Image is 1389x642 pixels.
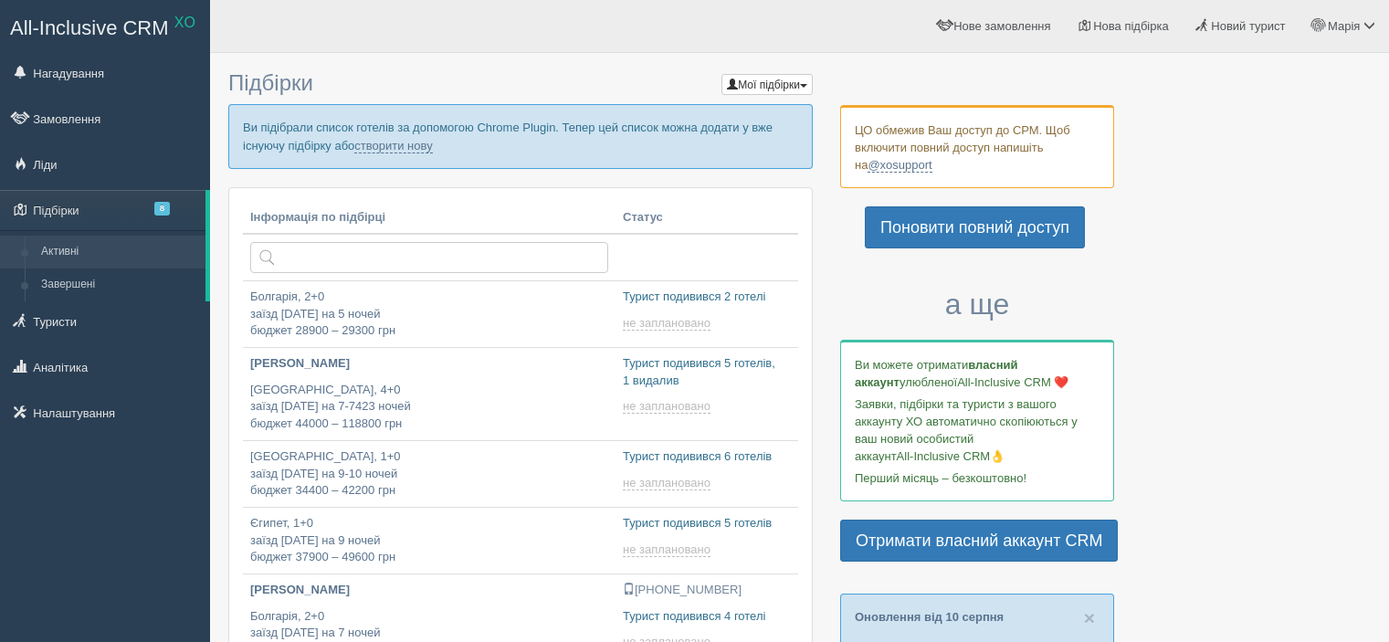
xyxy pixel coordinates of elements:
[623,542,714,557] a: не заплановано
[243,281,616,347] a: Болгарія, 2+0заїзд [DATE] на 5 ночейбюджет 28900 – 29300 грн
[154,202,170,216] span: 8
[623,608,791,626] p: Турист подивився 4 готелі
[623,399,710,414] span: не заплановано
[957,375,1068,389] span: All-Inclusive CRM ❤️
[623,582,791,599] p: [PHONE_NUMBER]
[250,382,608,433] p: [GEOGRAPHIC_DATA], 4+0 заїзд [DATE] на 7-7423 ночей бюджет 44000 – 118800 грн
[354,139,432,153] a: створити нову
[10,16,169,39] span: All-Inclusive CRM
[250,242,608,273] input: Пошук за країною або туристом
[243,441,616,507] a: [GEOGRAPHIC_DATA], 1+0заїзд [DATE] на 9-10 ночейбюджет 34400 – 42200 грн
[623,448,791,466] p: Турист подивився 6 готелів
[243,508,616,574] a: Єгипет, 1+0заїзд [DATE] на 9 ночейбюджет 37900 – 49600 грн
[623,355,791,389] p: Турист подивився 5 готелів, 1 видалив
[623,316,710,331] span: не заплановано
[855,395,1100,465] p: Заявки, підбірки та туристи з вашого аккаунту ХО автоматично скопіюються у ваш новий особистий ак...
[623,476,710,490] span: не заплановано
[616,202,798,235] th: Статус
[1328,19,1360,33] span: Марія
[855,610,1004,624] a: Оновлення від 10 серпня
[623,542,710,557] span: не заплановано
[953,19,1050,33] span: Нове замовлення
[623,289,791,306] p: Турист подивився 2 готелі
[623,399,714,414] a: не заплановано
[623,515,791,532] p: Турист подивився 5 готелів
[228,104,813,168] p: Ви підібрали список готелів за допомогою Chrome Plugin. Тепер цей список можна додати у вже існую...
[1084,607,1095,628] span: ×
[1211,19,1285,33] span: Новий турист
[1084,608,1095,627] button: Close
[228,70,313,95] span: Підбірки
[250,582,608,599] p: [PERSON_NAME]
[855,356,1100,391] p: Ви можете отримати улюбленої
[250,355,608,373] p: [PERSON_NAME]
[855,469,1100,487] p: Перший місяць – безкоштовно!
[250,289,608,340] p: Болгарія, 2+0 заїзд [DATE] на 5 ночей бюджет 28900 – 29300 грн
[721,74,813,95] button: Мої підбірки
[868,158,931,173] a: @xosupport
[840,289,1114,321] h3: а ще
[1093,19,1169,33] span: Нова підбірка
[865,206,1085,248] a: Поновити повний доступ
[33,236,205,268] a: Активні
[897,449,1005,463] span: All-Inclusive CRM👌
[855,358,1018,389] b: власний аккаунт
[33,268,205,301] a: Завершені
[840,520,1118,562] a: Отримати власний аккаунт CRM
[250,515,608,566] p: Єгипет, 1+0 заїзд [DATE] на 9 ночей бюджет 37900 – 49600 грн
[623,316,714,331] a: не заплановано
[250,448,608,500] p: [GEOGRAPHIC_DATA], 1+0 заїзд [DATE] на 9-10 ночей бюджет 34400 – 42200 грн
[243,348,616,440] a: [PERSON_NAME] [GEOGRAPHIC_DATA], 4+0заїзд [DATE] на 7-7423 ночейбюджет 44000 – 118800 грн
[623,476,714,490] a: не заплановано
[174,15,195,30] sup: XO
[840,105,1114,188] div: ЦО обмежив Ваш доступ до СРМ. Щоб включити повний доступ напишіть на
[243,202,616,235] th: Інформація по підбірці
[1,1,209,51] a: All-Inclusive CRM XO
